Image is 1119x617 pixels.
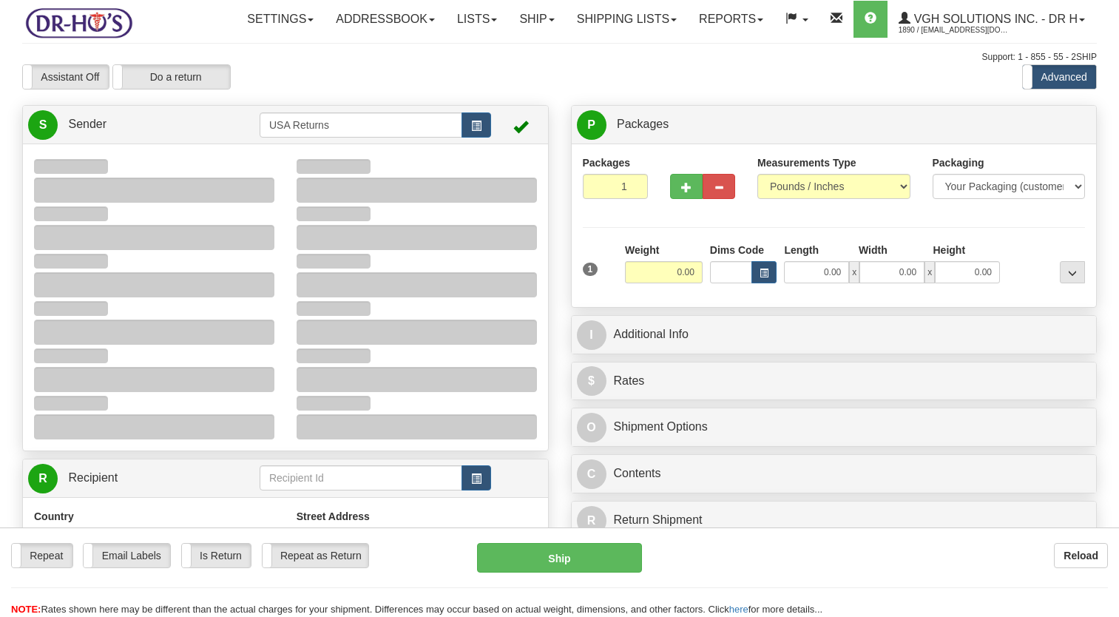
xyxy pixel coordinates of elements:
span: R [577,506,606,536]
a: IAdditional Info [577,320,1092,350]
span: x [924,261,935,283]
span: Recipient [68,471,118,484]
span: I [577,320,606,350]
a: Lists [446,1,508,38]
a: $Rates [577,366,1092,397]
a: CContents [577,459,1092,489]
span: P [577,110,606,140]
a: here [729,604,748,615]
a: Ship [508,1,565,38]
a: S Sender [28,109,260,140]
iframe: chat widget [1085,233,1118,384]
label: Weight [625,243,659,257]
button: Reload [1054,543,1108,568]
span: $ [577,366,606,396]
a: Addressbook [325,1,446,38]
a: OShipment Options [577,412,1092,442]
a: Settings [236,1,325,38]
span: NOTE: [11,604,41,615]
img: logo1890.jpg [22,4,135,41]
label: Packages [583,155,631,170]
span: 1890 / [EMAIL_ADDRESS][DOMAIN_NAME] [899,23,1010,38]
span: Sender [68,118,107,130]
span: R [28,464,58,493]
label: Email Labels [84,544,170,567]
label: Assistant Off [23,65,109,89]
label: Packaging [933,155,984,170]
label: Is Return [182,544,251,567]
a: RReturn Shipment [577,505,1092,536]
label: Dims Code [710,243,764,257]
label: Measurements Type [757,155,856,170]
span: 1 [583,263,598,276]
div: ... [1060,261,1085,283]
span: VGH Solutions Inc. - Dr H [910,13,1078,25]
span: S [28,110,58,140]
span: O [577,413,606,442]
label: Do a return [113,65,230,89]
label: Repeat as Return [263,544,368,567]
label: Repeat [12,544,72,567]
a: Shipping lists [566,1,688,38]
label: Length [784,243,819,257]
label: Street Address [297,509,370,524]
label: Country [34,509,74,524]
a: VGH Solutions Inc. - Dr H 1890 / [EMAIL_ADDRESS][DOMAIN_NAME] [888,1,1096,38]
span: Packages [617,118,669,130]
label: Height [933,243,966,257]
div: Support: 1 - 855 - 55 - 2SHIP [22,51,1097,64]
label: Advanced [1023,65,1096,89]
label: Width [859,243,888,257]
b: Reload [1064,550,1098,562]
button: Ship [477,543,641,573]
input: Sender Id [260,112,462,138]
a: R Recipient [28,463,234,493]
span: C [577,459,606,489]
input: Recipient Id [260,465,462,490]
span: x [849,261,859,283]
a: P Packages [577,109,1092,140]
a: Reports [688,1,774,38]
